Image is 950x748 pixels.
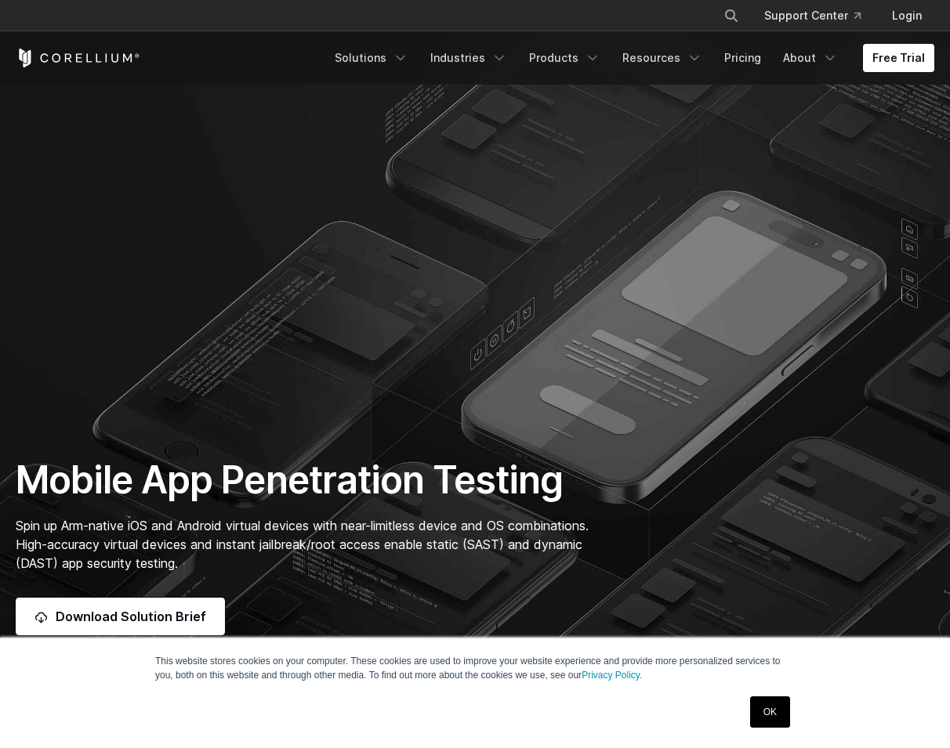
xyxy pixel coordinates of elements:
a: Corellium Home [16,49,140,67]
p: This website stores cookies on your computer. These cookies are used to improve your website expe... [155,654,795,682]
a: Solutions [325,44,418,72]
button: Search [717,2,745,30]
span: Download Solution Brief [56,607,206,626]
a: About [774,44,847,72]
a: Privacy Policy. [582,670,642,681]
h1: Mobile App Penetration Testing [16,457,618,504]
a: Resources [613,44,712,72]
div: Navigation Menu [325,44,934,72]
a: Free Trial [863,44,934,72]
a: Login [879,2,934,30]
div: Navigation Menu [705,2,934,30]
a: Download Solution Brief [16,598,225,635]
a: OK [750,696,790,728]
a: Industries [421,44,517,72]
a: Support Center [752,2,873,30]
span: Spin up Arm-native iOS and Android virtual devices with near-limitless device and OS combinations... [16,518,589,571]
a: Products [520,44,610,72]
a: Pricing [715,44,771,72]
